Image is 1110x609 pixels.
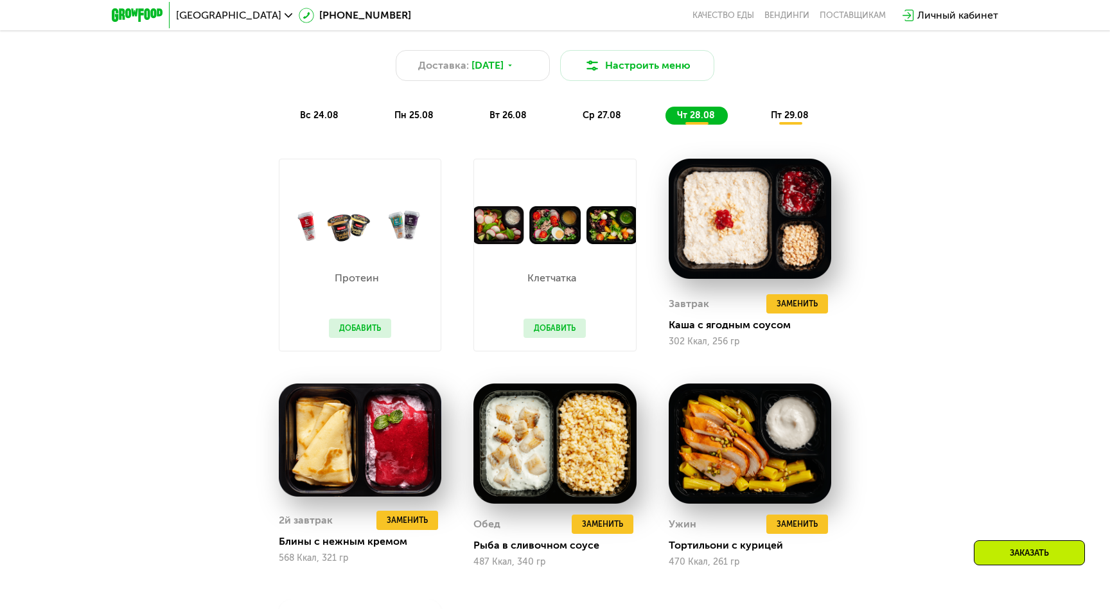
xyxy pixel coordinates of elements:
a: [PHONE_NUMBER] [299,8,411,23]
span: [DATE] [471,58,504,73]
span: пн 25.08 [394,110,434,121]
span: Доставка: [418,58,469,73]
a: Вендинги [764,10,809,21]
div: Обед [473,515,500,534]
div: 487 Ккал, 340 гр [473,557,636,567]
div: Рыба в сливочном соусе [473,539,646,552]
button: Заменить [376,511,438,530]
div: Завтрак [669,294,709,313]
div: Ужин [669,515,696,534]
a: Качество еды [692,10,754,21]
span: Заменить [777,297,818,310]
div: 302 Ккал, 256 гр [669,337,831,347]
span: пт 29.08 [771,110,809,121]
div: 2й завтрак [279,511,333,530]
p: Клетчатка [524,273,579,283]
div: 470 Ккал, 261 гр [669,557,831,567]
div: Каша с ягодным соусом [669,319,841,331]
button: Заменить [572,515,633,534]
button: Настроить меню [560,50,714,81]
button: Заменить [766,294,828,313]
button: Заменить [766,515,828,534]
button: Добавить [524,319,586,338]
span: [GEOGRAPHIC_DATA] [176,10,281,21]
button: Добавить [329,319,391,338]
p: Протеин [329,273,385,283]
div: Личный кабинет [917,8,998,23]
span: ср 27.08 [583,110,621,121]
div: 568 Ккал, 321 гр [279,553,441,563]
div: поставщикам [820,10,886,21]
div: Тортильони с курицей [669,539,841,552]
span: чт 28.08 [677,110,715,121]
span: Заменить [387,514,428,527]
span: Заменить [777,518,818,531]
span: вс 24.08 [300,110,339,121]
span: вт 26.08 [489,110,527,121]
span: Заменить [582,518,623,531]
div: Блины с нежным кремом [279,535,452,548]
div: Заказать [974,540,1085,565]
